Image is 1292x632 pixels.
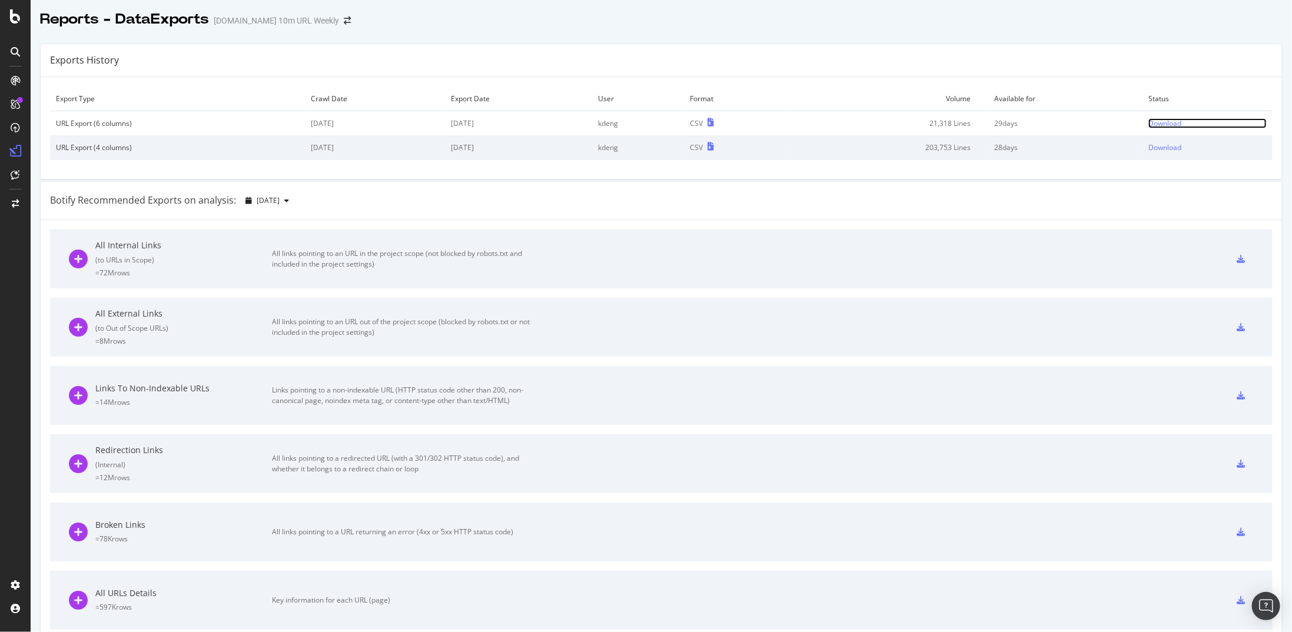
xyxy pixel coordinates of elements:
[789,87,989,111] td: Volume
[690,118,703,128] div: CSV
[1148,118,1267,128] a: Download
[445,111,592,136] td: [DATE]
[344,16,351,25] div: arrow-right-arrow-left
[592,111,685,136] td: kdeng
[95,308,272,320] div: All External Links
[95,240,272,251] div: All Internal Links
[40,9,209,29] div: Reports - DataExports
[1148,118,1181,128] div: Download
[272,385,537,406] div: Links pointing to a non-indexable URL (HTTP status code other than 200, non-canonical page, noind...
[789,111,989,136] td: 21,318 Lines
[95,268,272,278] div: = 72M rows
[56,142,299,152] div: URL Export (4 columns)
[272,317,537,338] div: All links pointing to an URL out of the project scope (blocked by robots.txt or not included in t...
[445,87,592,111] td: Export Date
[95,336,272,346] div: = 8M rows
[95,382,272,394] div: Links To Non-Indexable URLs
[56,118,299,128] div: URL Export (6 columns)
[95,255,272,265] div: ( to URLs in Scope )
[272,248,537,270] div: All links pointing to an URL in the project scope (not blocked by robots.txt and included in the ...
[690,142,703,152] div: CSV
[241,191,294,210] button: [DATE]
[1148,142,1181,152] div: Download
[989,135,1142,159] td: 28 days
[1237,460,1245,468] div: csv-export
[95,460,272,470] div: ( Internal )
[257,195,280,205] span: 2025 Oct. 8th
[989,87,1142,111] td: Available for
[1237,255,1245,263] div: csv-export
[1237,596,1245,604] div: csv-export
[95,602,272,612] div: = 597K rows
[592,87,685,111] td: User
[95,397,272,407] div: = 14M rows
[95,473,272,483] div: = 12M rows
[214,15,339,26] div: [DOMAIN_NAME] 10m URL Weekly
[445,135,592,159] td: [DATE]
[685,87,789,111] td: Format
[1237,391,1245,400] div: csv-export
[305,111,445,136] td: [DATE]
[272,453,537,474] div: All links pointing to a redirected URL (with a 301/302 HTTP status code), and whether it belongs ...
[272,527,537,537] div: All links pointing to a URL returning an error (4xx or 5xx HTTP status code)
[305,87,445,111] td: Crawl Date
[50,54,119,67] div: Exports History
[592,135,685,159] td: kdeng
[305,135,445,159] td: [DATE]
[989,111,1142,136] td: 29 days
[50,87,305,111] td: Export Type
[50,194,236,207] div: Botify Recommended Exports on analysis:
[789,135,989,159] td: 203,753 Lines
[272,595,537,606] div: Key information for each URL (page)
[95,519,272,531] div: Broken Links
[95,534,272,544] div: = 78K rows
[1252,592,1280,620] div: Open Intercom Messenger
[1148,142,1267,152] a: Download
[1237,323,1245,331] div: csv-export
[1142,87,1273,111] td: Status
[95,323,272,333] div: ( to Out of Scope URLs )
[95,587,272,599] div: All URLs Details
[95,444,272,456] div: Redirection Links
[1237,528,1245,536] div: csv-export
